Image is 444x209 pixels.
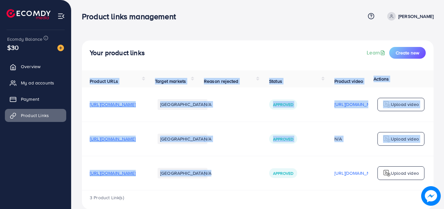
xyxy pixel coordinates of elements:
[90,136,136,142] span: [URL][DOMAIN_NAME]
[334,78,363,84] span: Product video
[396,50,419,56] span: Create new
[334,136,380,142] div: N/A
[90,170,136,176] span: [URL][DOMAIN_NAME]
[90,78,118,84] span: Product URLs
[383,135,391,143] img: logo
[5,109,66,122] a: Product Links
[383,169,391,177] img: logo
[57,12,65,20] img: menu
[383,100,391,108] img: logo
[273,136,293,142] span: Approved
[5,93,66,106] a: Payment
[391,135,419,143] p: Upload video
[21,63,40,70] span: Overview
[389,47,426,59] button: Create new
[269,78,282,84] span: Status
[334,100,380,108] p: [URL][DOMAIN_NAME]
[7,43,19,52] span: $30
[21,80,54,86] span: My ad accounts
[273,102,293,107] span: Approved
[385,12,434,21] a: [PERSON_NAME]
[391,169,419,177] p: Upload video
[158,134,207,144] li: [GEOGRAPHIC_DATA]
[21,112,49,119] span: Product Links
[367,49,387,56] a: Learn
[334,169,380,177] p: [URL][DOMAIN_NAME]
[57,45,64,51] img: image
[204,78,238,84] span: Reason rejected
[398,12,434,20] p: [PERSON_NAME]
[155,78,186,84] span: Target markets
[5,76,66,89] a: My ad accounts
[204,170,211,176] span: N/A
[391,100,419,108] p: Upload video
[204,136,211,142] span: N/A
[158,99,207,110] li: [GEOGRAPHIC_DATA]
[421,186,441,206] img: image
[374,76,389,82] span: Actions
[7,36,42,42] span: Ecomdy Balance
[90,194,124,201] span: 3 Product Link(s)
[204,101,211,108] span: N/A
[273,171,293,176] span: Approved
[90,49,145,57] h4: Your product links
[90,101,136,108] span: [URL][DOMAIN_NAME]
[158,168,207,178] li: [GEOGRAPHIC_DATA]
[5,60,66,73] a: Overview
[21,96,39,102] span: Payment
[7,9,51,19] img: logo
[82,12,181,21] h3: Product links management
